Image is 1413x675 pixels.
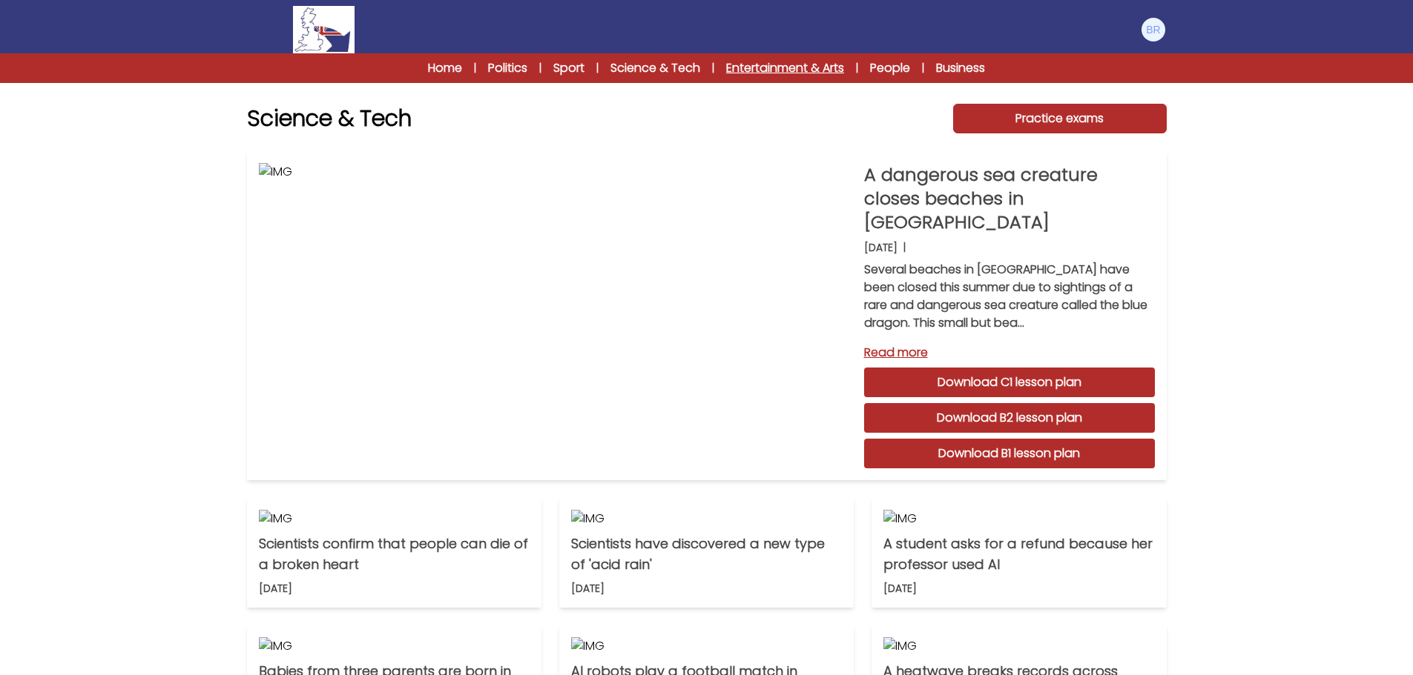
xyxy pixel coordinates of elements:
span: | [596,61,599,76]
p: A dangerous sea creature closes beaches in [GEOGRAPHIC_DATA] [864,163,1155,234]
span: | [856,61,858,76]
img: IMG [259,510,530,528]
span: | [922,61,924,76]
a: Politics [488,59,527,77]
a: Logo [247,6,401,53]
img: IMG [571,637,842,655]
span: | [474,61,476,76]
a: Download C1 lesson plan [864,368,1155,397]
img: Logo [293,6,354,53]
a: Download B2 lesson plan [864,403,1155,433]
img: IMG [883,637,1154,655]
img: Barbara Rapetti [1142,18,1165,41]
a: Sport [553,59,584,77]
p: [DATE] [883,581,917,596]
span: | [539,61,541,76]
p: Scientists confirm that people can die of a broken heart [259,533,530,575]
img: IMG [883,510,1154,528]
p: [DATE] [864,240,897,255]
h1: Science & Tech [247,105,412,132]
img: IMG [259,637,530,655]
p: Scientists have discovered a new type of 'acid rain' [571,533,842,575]
img: IMG [571,510,842,528]
a: People [870,59,910,77]
p: [DATE] [259,581,292,596]
a: IMG Scientists confirm that people can die of a broken heart [DATE] [247,498,541,608]
a: IMG A student asks for a refund because her professor used AI [DATE] [872,498,1166,608]
span: | [712,61,714,76]
a: Business [936,59,985,77]
a: Read more [864,344,1155,362]
img: IMG [259,163,852,468]
a: Home [428,59,462,77]
a: Practice exams [953,104,1167,133]
p: A student asks for a refund because her professor used AI [883,533,1154,575]
a: Download B1 lesson plan [864,439,1155,468]
a: Science & Tech [610,59,700,77]
a: IMG Scientists have discovered a new type of 'acid rain' [DATE] [559,498,854,608]
b: | [903,240,906,255]
p: [DATE] [571,581,605,596]
p: Several beaches in [GEOGRAPHIC_DATA] have been closed this summer due to sightings of a rare and ... [864,261,1155,332]
a: Entertainment & Arts [726,59,844,77]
